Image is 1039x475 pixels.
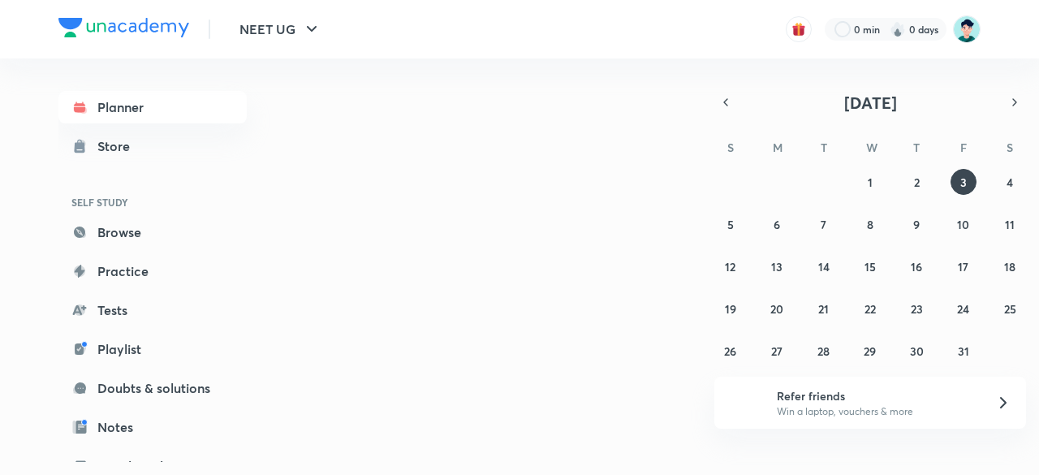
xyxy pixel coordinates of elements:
a: Playlist [58,333,247,365]
abbr: October 31, 2025 [958,343,969,359]
button: October 25, 2025 [997,296,1023,322]
button: October 12, 2025 [718,253,744,279]
abbr: October 2, 2025 [914,175,920,190]
button: October 6, 2025 [764,211,790,237]
img: streak [890,21,906,37]
button: October 18, 2025 [997,253,1023,279]
button: October 8, 2025 [857,211,883,237]
p: Win a laptop, vouchers & more [777,404,976,419]
button: October 3, 2025 [951,169,976,195]
button: October 7, 2025 [811,211,837,237]
abbr: October 18, 2025 [1004,259,1015,274]
button: October 19, 2025 [718,296,744,322]
abbr: October 30, 2025 [910,343,924,359]
button: October 10, 2025 [951,211,976,237]
img: avatar [791,22,806,37]
abbr: October 8, 2025 [867,217,873,232]
abbr: October 19, 2025 [725,301,736,317]
img: referral [727,386,760,419]
abbr: October 1, 2025 [868,175,873,190]
img: Shamas Khan [953,15,981,43]
button: avatar [786,16,812,42]
button: October 17, 2025 [951,253,976,279]
abbr: October 12, 2025 [725,259,735,274]
abbr: Tuesday [821,140,827,155]
abbr: October 11, 2025 [1005,217,1015,232]
abbr: Thursday [913,140,920,155]
abbr: October 27, 2025 [771,343,782,359]
button: October 9, 2025 [903,211,929,237]
button: October 5, 2025 [718,211,744,237]
button: October 27, 2025 [764,338,790,364]
abbr: October 10, 2025 [957,217,969,232]
button: October 20, 2025 [764,296,790,322]
button: October 30, 2025 [903,338,929,364]
button: October 2, 2025 [903,169,929,195]
button: October 31, 2025 [951,338,976,364]
button: October 29, 2025 [857,338,883,364]
abbr: October 9, 2025 [913,217,920,232]
abbr: October 24, 2025 [957,301,969,317]
abbr: October 29, 2025 [864,343,876,359]
button: NEET UG [230,13,331,45]
abbr: October 20, 2025 [770,301,783,317]
abbr: October 5, 2025 [727,217,734,232]
a: Planner [58,91,247,123]
abbr: October 16, 2025 [911,259,922,274]
abbr: October 17, 2025 [958,259,968,274]
a: Doubts & solutions [58,372,247,404]
button: October 4, 2025 [997,169,1023,195]
button: October 22, 2025 [857,296,883,322]
button: October 1, 2025 [857,169,883,195]
button: October 24, 2025 [951,296,976,322]
img: Company Logo [58,18,189,37]
abbr: October 13, 2025 [771,259,782,274]
button: October 14, 2025 [811,253,837,279]
abbr: October 4, 2025 [1007,175,1013,190]
abbr: October 23, 2025 [911,301,923,317]
abbr: October 28, 2025 [817,343,830,359]
a: Browse [58,216,247,248]
a: Tests [58,294,247,326]
abbr: October 6, 2025 [774,217,780,232]
span: [DATE] [844,92,897,114]
button: October 11, 2025 [997,211,1023,237]
a: Notes [58,411,247,443]
abbr: October 15, 2025 [864,259,876,274]
h6: Refer friends [777,387,976,404]
abbr: October 26, 2025 [724,343,736,359]
button: October 16, 2025 [903,253,929,279]
a: Practice [58,255,247,287]
abbr: Saturday [1007,140,1013,155]
button: October 28, 2025 [811,338,837,364]
abbr: October 3, 2025 [960,175,967,190]
a: Company Logo [58,18,189,41]
button: October 23, 2025 [903,296,929,322]
abbr: Friday [960,140,967,155]
abbr: October 21, 2025 [818,301,829,317]
button: October 21, 2025 [811,296,837,322]
abbr: Wednesday [866,140,877,155]
a: Store [58,130,247,162]
abbr: October 22, 2025 [864,301,876,317]
button: October 15, 2025 [857,253,883,279]
button: October 13, 2025 [764,253,790,279]
button: [DATE] [737,91,1003,114]
h6: SELF STUDY [58,188,247,216]
abbr: October 7, 2025 [821,217,826,232]
div: Store [97,136,140,156]
abbr: October 25, 2025 [1004,301,1016,317]
abbr: Sunday [727,140,734,155]
abbr: Monday [773,140,782,155]
abbr: October 14, 2025 [818,259,830,274]
button: October 26, 2025 [718,338,744,364]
